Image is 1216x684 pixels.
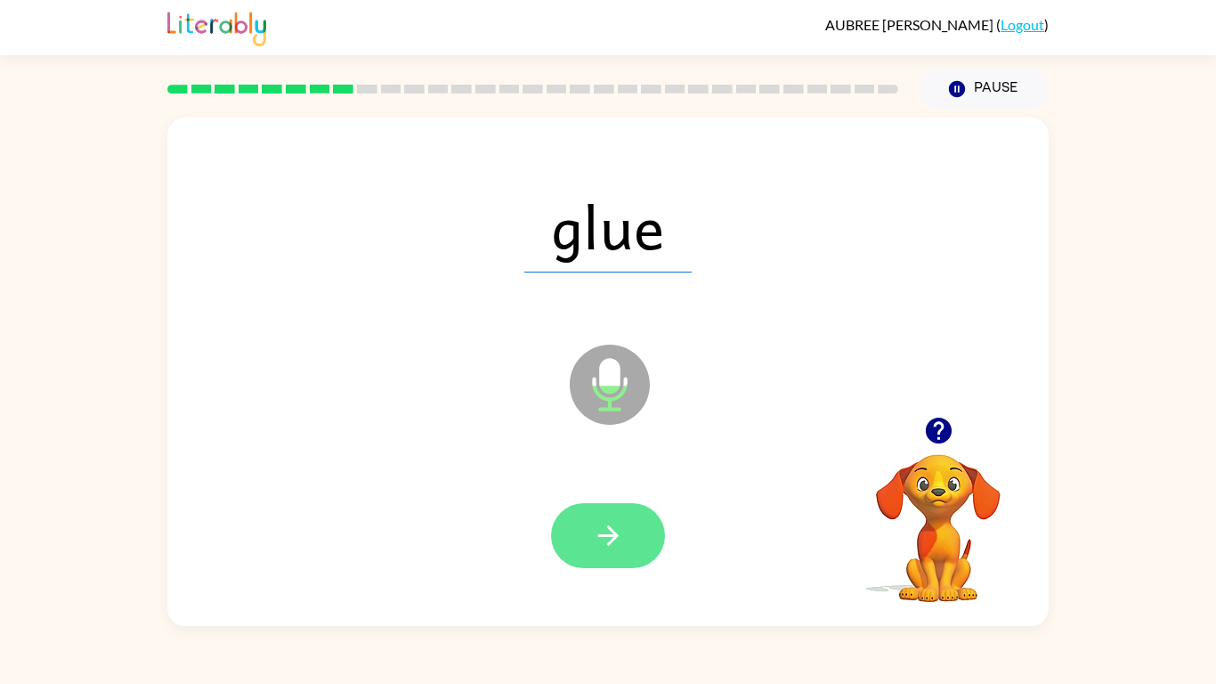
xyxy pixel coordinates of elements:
img: Literably [167,7,266,46]
div: ( ) [825,16,1049,33]
a: Logout [1001,16,1044,33]
span: AUBREE [PERSON_NAME] [825,16,996,33]
video: Your browser must support playing .mp4 files to use Literably. Please try using another browser. [849,427,1027,605]
button: Pause [920,69,1049,110]
span: glue [524,180,692,273]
